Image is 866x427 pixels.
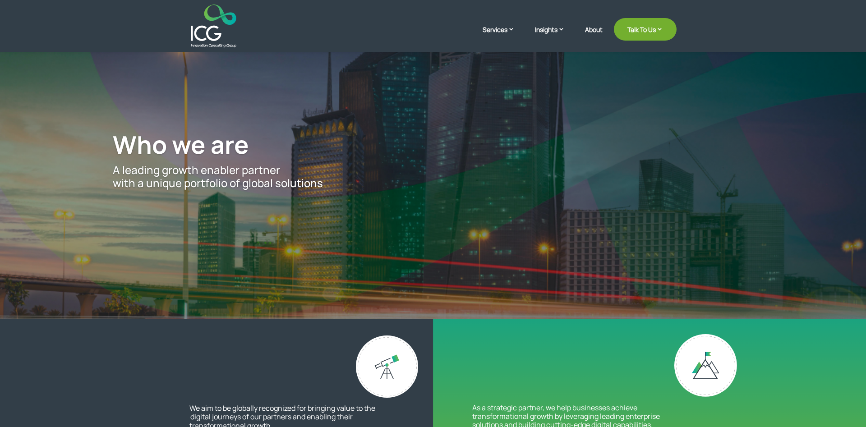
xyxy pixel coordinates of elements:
a: Talk To Us [614,18,677,41]
a: Services [483,25,524,47]
img: ICG [191,5,236,47]
img: Our vision - ICG [356,335,418,398]
img: our mission - ICG [674,334,737,397]
p: A leading growth enabler partner with a unique portfolio of global solutions [113,164,753,190]
a: About [585,26,603,47]
a: Insights [535,25,574,47]
span: Who we are [113,128,249,161]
